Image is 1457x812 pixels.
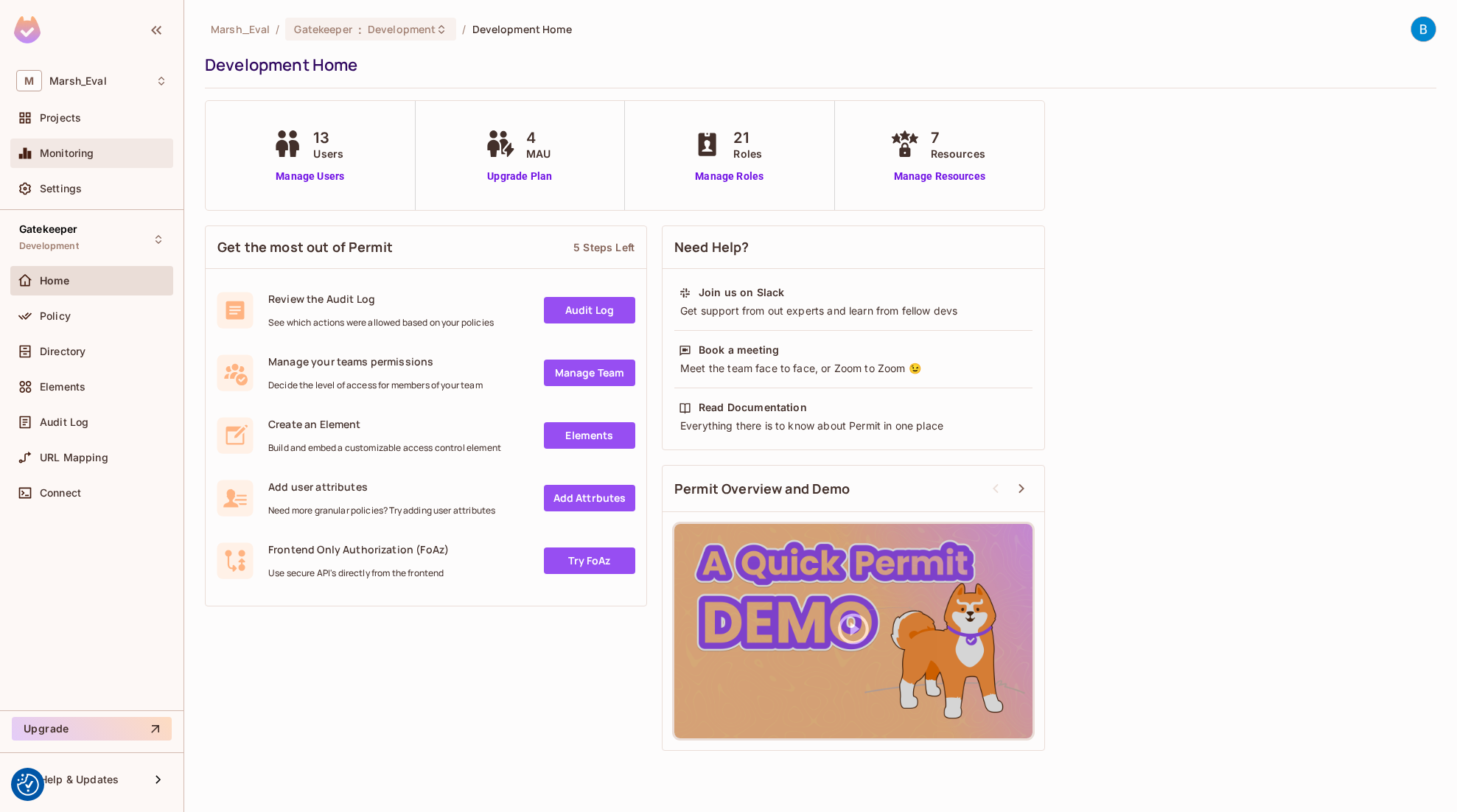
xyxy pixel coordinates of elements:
a: Manage Team [544,360,635,386]
img: Ben Read [1411,17,1436,41]
a: Elements [544,422,635,449]
span: Roles [733,146,762,161]
span: Review the Audit Log [268,292,494,306]
span: MAU [526,146,551,161]
span: Connect [40,487,81,499]
span: Need Help? [674,238,750,256]
span: Gatekeeper [19,223,78,235]
a: Add Attrbutes [544,485,635,511]
a: Try FoAz [544,547,635,574]
span: URL Mapping [40,452,108,463]
span: Use secure API's directly from the frontend [268,567,449,579]
div: Read Documentation [699,400,807,415]
span: Get the most out of Permit [217,238,393,256]
span: Development Home [472,22,572,36]
a: Manage Users [269,169,351,184]
div: Development Home [205,54,1429,76]
span: Directory [40,346,85,357]
span: 4 [526,127,551,149]
span: Gatekeeper [294,22,352,36]
span: 21 [733,127,762,149]
span: Create an Element [268,417,501,431]
span: Add user attributes [268,480,495,494]
span: Decide the level of access for members of your team [268,379,483,391]
span: : [357,24,363,35]
span: M [16,70,42,91]
span: Audit Log [40,416,88,428]
span: Manage your teams permissions [268,354,483,368]
span: Projects [40,112,81,124]
span: Policy [40,310,71,322]
img: Revisit consent button [17,774,39,796]
div: Everything there is to know about Permit in one place [679,419,1028,433]
span: 13 [313,127,343,149]
span: Build and embed a customizable access control element [268,442,501,454]
div: Book a meeting [699,343,779,357]
span: Elements [40,381,85,393]
a: Manage Resources [887,169,993,184]
div: Join us on Slack [699,285,784,300]
a: Upgrade Plan [482,169,558,184]
span: Home [40,275,70,287]
img: SReyMgAAAABJRU5ErkJggg== [14,16,41,43]
span: Development [368,22,436,36]
div: Get support from out experts and learn from fellow devs [679,304,1028,318]
span: Workspace: Marsh_Eval [49,75,107,87]
div: 5 Steps Left [573,240,635,254]
button: Consent Preferences [17,774,39,796]
a: Audit Log [544,297,635,323]
button: Upgrade [12,717,172,741]
span: Help & Updates [40,774,119,785]
span: See which actions were allowed based on your policies [268,317,494,329]
span: the active workspace [211,22,270,36]
span: 7 [931,127,985,149]
li: / [276,22,279,36]
span: Monitoring [40,147,94,159]
span: Permit Overview and Demo [674,480,850,498]
li: / [462,22,466,36]
span: Need more granular policies? Try adding user attributes [268,505,495,517]
span: Resources [931,146,985,161]
div: Meet the team face to face, or Zoom to Zoom 😉 [679,361,1028,376]
span: Development [19,240,79,252]
a: Manage Roles [689,169,769,184]
span: Settings [40,183,82,195]
span: Users [313,146,343,161]
span: Frontend Only Authorization (FoAz) [268,542,449,556]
